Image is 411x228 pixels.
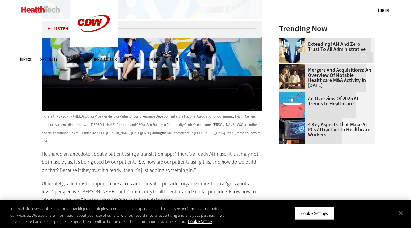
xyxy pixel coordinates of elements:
div: User menu [378,7,389,14]
a: Tips & Tactics [92,57,117,62]
span: From left: [PERSON_NAME], Associate Vice President for Partnership and Resource Development at th... [42,114,260,143]
span: Specialty [40,57,57,62]
a: Log in [378,7,389,13]
button: Close [394,206,408,220]
a: 4 Key Aspects That Make AI PCs Attractive to Healthcare Workers [279,122,372,137]
a: Video [126,57,136,62]
a: business leaders shake hands in conference room [279,64,308,69]
img: illustration of computer chip being put inside head with waves [279,92,305,118]
div: This website uses cookies and other tracking technologies to enhance user experience and to analy... [10,206,226,225]
a: illustration of computer chip being put inside head with waves [279,92,308,97]
img: Desktop monitor with brain AI concept [279,118,305,144]
a: An Overview of 2025 AI Trends in Healthcare [279,96,372,106]
a: More information about your privacy [188,219,212,224]
p: Ultimately, solutions to improve care access must involve provider organizations from a “grassroo... [42,180,262,204]
p: He shared an anecdote about a patient using a translation app: “There’s already AI in use, it jus... [42,150,262,175]
span: Topics [19,57,31,62]
span: More [191,57,205,62]
img: Home [21,6,60,13]
a: Features [67,57,83,62]
a: CDW [70,42,118,49]
img: abstract image of woman with pixelated face [279,38,305,63]
a: Mergers and Acquisitions: An Overview of Notable Healthcare M&A Activity in [DATE] [279,68,372,88]
button: Cookie Settings [294,207,335,220]
img: business leaders shake hands in conference room [279,64,305,89]
a: MonITor [145,57,160,62]
a: Desktop monitor with brain AI concept [279,118,308,123]
a: Events [170,57,182,62]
